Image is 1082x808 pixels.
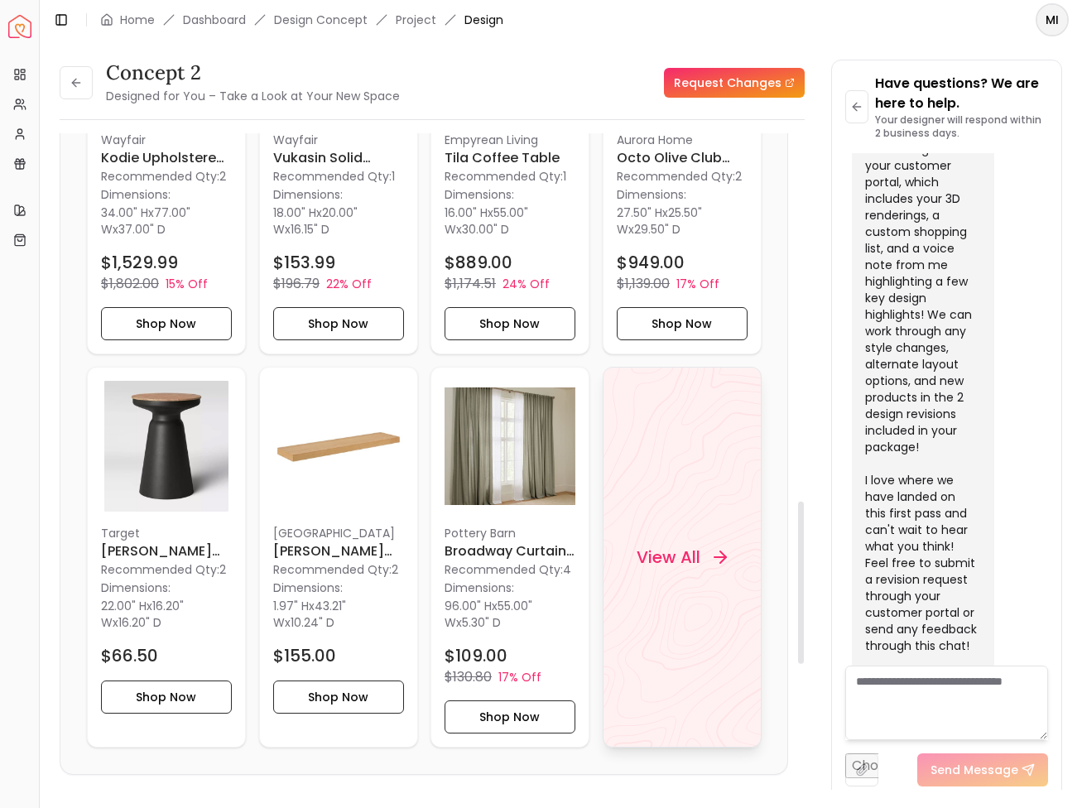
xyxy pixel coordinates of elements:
[326,275,372,291] p: 22% Off
[166,275,208,291] p: 15% Off
[101,598,232,631] p: x x
[101,184,171,204] p: Dimensions:
[1036,3,1069,36] button: MI
[101,681,232,714] button: Shop Now
[273,561,404,578] p: Recommended Qty: 2
[676,275,719,291] p: 17% Off
[273,147,404,167] h6: Vukasin Solid Wood Accent Stool
[875,74,1048,113] p: Have questions? We are here to help.
[396,12,436,28] a: Project
[273,250,335,273] h4: $153.99
[617,131,748,147] p: Aurora Home
[445,525,575,541] p: Pottery Barn
[273,644,336,667] h4: $155.00
[120,12,155,28] a: Home
[273,681,404,714] button: Shop Now
[445,250,512,273] h4: $889.00
[273,598,404,631] p: x x
[273,598,309,614] span: 1.97" H
[101,167,232,184] p: Recommended Qty: 2
[101,204,232,237] p: x x
[101,525,232,541] p: Target
[445,598,575,631] p: x x
[87,367,246,748] div: Gino Turned Drum Accent Table Black
[445,598,492,614] span: 96.00" H
[603,367,762,748] a: View All
[617,167,748,184] p: Recommended Qty: 2
[118,220,166,237] span: 37.00" D
[101,273,159,293] p: $1,802.00
[503,275,550,291] p: 24% Off
[462,614,501,631] span: 5.30" D
[445,131,575,147] p: Empyrean Living
[445,541,575,561] h6: Broadway Curtain EUCALYPTUS
[617,204,702,237] span: 25.50" W
[664,68,805,98] a: Request Changes
[101,598,184,631] span: 16.20" W
[445,381,575,512] img: Broadway Curtain EUCALYPTUS image
[291,614,334,631] span: 10.24" D
[8,15,31,38] img: Spacejoy Logo
[498,669,541,685] p: 17% Off
[100,12,503,28] nav: breadcrumb
[865,91,978,704] div: Hi [PERSON_NAME]! Exciting update! I just uploaded your initial designs to your customer portal, ...
[101,598,147,614] span: 22.00" H
[273,273,320,293] p: $196.79
[445,644,507,667] h4: $109.00
[464,12,503,28] span: Design
[462,220,509,237] span: 30.00" D
[273,167,404,184] p: Recommended Qty: 1
[101,204,190,237] span: 77.00" W
[273,541,404,561] h6: [PERSON_NAME] Floating Shelf
[445,273,496,293] p: $1,174.51
[101,204,148,220] span: 34.00" H
[273,204,316,220] span: 18.00" H
[445,306,575,339] button: Shop Now
[273,598,346,631] span: 43.21" W
[617,306,748,339] button: Shop Now
[617,273,670,293] p: $1,139.00
[259,367,418,748] a: Sherice Floating Shelf image[GEOGRAPHIC_DATA][PERSON_NAME] Floating ShelfRecommended Qty:2Dimensi...
[617,204,662,220] span: 27.50" H
[273,204,358,237] span: 20.00" W
[1037,5,1067,35] span: MI
[259,367,418,748] div: Sherice Floating Shelf
[445,204,575,237] p: x x
[445,204,528,237] span: 55.00" W
[617,147,748,167] h6: Octo Olive Club Chair
[273,525,404,541] p: [GEOGRAPHIC_DATA]
[101,561,232,578] p: Recommended Qty: 2
[273,306,404,339] button: Shop Now
[101,147,232,167] h6: Kodie Upholstered Sleeper Sofa
[87,367,246,748] a: Gino Turned Drum Accent Table Black imageTarget[PERSON_NAME] Turned Drum Accent Table BlackRecomm...
[445,578,514,598] p: Dimensions:
[617,184,686,204] p: Dimensions:
[445,667,492,687] p: $130.80
[445,184,514,204] p: Dimensions:
[445,204,488,220] span: 16.00" H
[875,113,1048,140] p: Your designer will respond within 2 business days.
[445,167,575,184] p: Recommended Qty: 1
[445,147,575,167] h6: Tila Coffee Table
[634,220,680,237] span: 29.50" D
[101,578,171,598] p: Dimensions:
[273,381,404,512] img: Sherice Floating Shelf image
[118,614,161,631] span: 16.20" D
[273,204,404,237] p: x x
[445,561,575,578] p: Recommended Qty: 4
[291,220,329,237] span: 16.15" D
[430,367,589,748] div: Broadway Curtain EUCALYPTUS
[274,12,368,28] li: Design Concept
[101,306,232,339] button: Shop Now
[273,578,343,598] p: Dimensions:
[101,541,232,561] h6: [PERSON_NAME] Turned Drum Accent Table Black
[273,131,404,147] p: Wayfair
[445,700,575,733] button: Shop Now
[637,546,700,569] h4: View All
[445,598,532,631] span: 55.00" W
[8,15,31,38] a: Spacejoy
[106,60,400,86] h3: concept 2
[183,12,246,28] a: Dashboard
[101,381,232,512] img: Gino Turned Drum Accent Table Black image
[101,644,158,667] h4: $66.50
